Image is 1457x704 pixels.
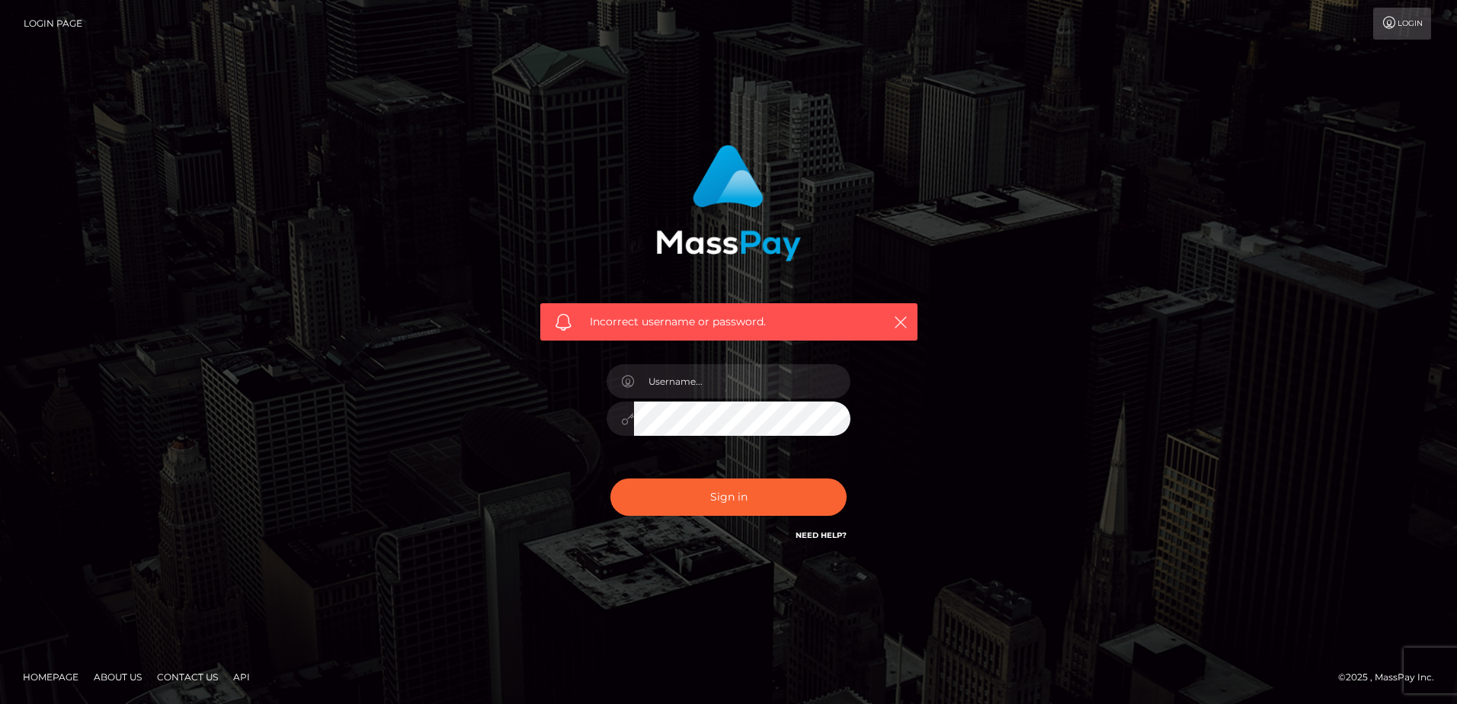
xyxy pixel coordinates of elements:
[1373,8,1431,40] a: Login
[590,314,868,330] span: Incorrect username or password.
[634,364,850,398] input: Username...
[656,145,801,261] img: MassPay Login
[610,478,847,516] button: Sign in
[24,8,82,40] a: Login Page
[796,530,847,540] a: Need Help?
[17,665,85,689] a: Homepage
[151,665,224,689] a: Contact Us
[1338,669,1446,686] div: © 2025 , MassPay Inc.
[88,665,148,689] a: About Us
[227,665,256,689] a: API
